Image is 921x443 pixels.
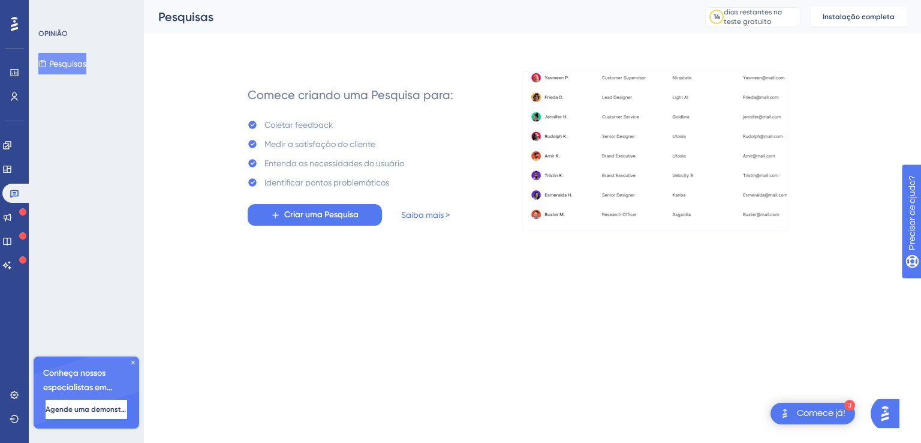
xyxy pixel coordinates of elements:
[38,29,68,38] font: OPINIÃO
[778,406,792,421] img: imagem-do-lançador-texto-alternativo
[871,396,907,432] iframe: Iniciador do Assistente de IA do UserGuiding
[823,13,895,21] font: Instalação completa
[811,7,907,26] button: Instalação completa
[522,71,787,231] img: b81bf5b5c10d0e3e90f664060979471a.gif
[28,5,103,14] font: Precisar de ajuda?
[248,88,453,102] font: Comece criando uma Pesquisa para:
[848,402,851,409] font: 3
[770,403,855,424] div: Abra a lista de verificação Comece!, módulos restantes: 3
[49,59,86,68] font: Pesquisas
[46,405,142,414] font: Agende uma demonstração
[401,210,450,220] font: Saiba mais >
[264,178,389,187] font: Identificar pontos problemáticos
[46,400,127,419] button: Agende uma demonstração
[724,8,782,26] font: dias restantes no teste gratuito
[158,10,213,24] font: Pesquisas
[264,120,333,130] font: Coletar feedback
[248,204,382,226] button: Criar uma Pesquisa
[284,209,359,220] font: Criar uma Pesquisa
[714,13,720,21] font: 14
[264,139,375,149] font: Medir a satisfação do cliente
[264,158,404,168] font: Entenda as necessidades do usuário
[797,408,845,418] font: Comece já!
[38,53,86,74] button: Pesquisas
[43,368,113,407] font: Conheça nossos especialistas em integração 🎧
[401,208,450,222] a: Saiba mais >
